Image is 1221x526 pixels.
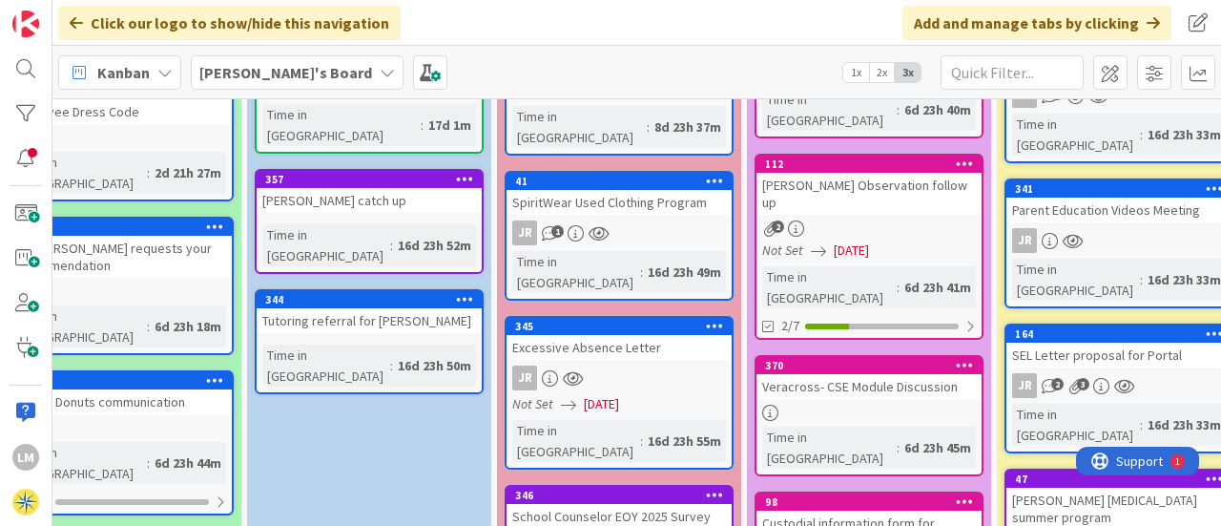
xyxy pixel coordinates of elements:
[643,262,726,283] div: 16d 23h 49m
[1012,373,1037,398] div: JR
[262,224,390,266] div: Time in [GEOGRAPHIC_DATA]
[765,359,982,372] div: 370
[756,494,982,511] div: 98
[150,452,226,473] div: 6d 23h 44m
[1077,378,1089,390] span: 3
[7,99,232,124] div: Employee Dress Code
[756,173,982,215] div: [PERSON_NAME] Observation follow up
[12,305,147,347] div: Time in [GEOGRAPHIC_DATA]
[900,277,976,298] div: 6d 23h 41m
[58,6,401,40] div: Click our logo to show/hide this navigation
[505,171,734,301] a: 41SpiritWear Used Clothing ProgramJRTime in [GEOGRAPHIC_DATA]:16d 23h 49m
[897,437,900,458] span: :
[15,374,232,388] div: 363
[507,173,732,190] div: 41
[762,89,897,131] div: Time in [GEOGRAPHIC_DATA]
[781,316,799,336] span: 2/7
[755,154,983,340] a: 112[PERSON_NAME] Observation follow upNot Set[DATE]Time in [GEOGRAPHIC_DATA]:6d 23h 41m2/7
[1140,414,1143,435] span: :
[5,370,234,515] a: 363Dunkin' Donuts communicationTime in [GEOGRAPHIC_DATA]:6d 23h 44m
[895,63,921,82] span: 3x
[772,221,784,233] span: 2
[512,106,647,148] div: Time in [GEOGRAPHIC_DATA]
[507,318,732,360] div: 345Excessive Absence Letter
[762,427,897,469] div: Time in [GEOGRAPHIC_DATA]
[257,291,482,333] div: 344Tutoring referral for [PERSON_NAME]
[12,152,147,194] div: Time in [GEOGRAPHIC_DATA]
[1012,114,1140,156] div: Time in [GEOGRAPHIC_DATA]
[650,116,726,137] div: 8d 23h 37m
[1051,378,1064,390] span: 2
[765,158,982,171] div: 112
[512,251,640,293] div: Time in [GEOGRAPHIC_DATA]
[640,431,643,452] span: :
[897,99,900,120] span: :
[393,235,476,256] div: 16d 23h 52m
[7,219,232,278] div: 376FW: [PERSON_NAME] requests your recommendation
[257,291,482,308] div: 344
[257,188,482,213] div: [PERSON_NAME] catch up
[1140,124,1143,145] span: :
[1140,269,1143,290] span: :
[755,355,983,476] a: 370Veracross- CSE Module DiscussionTime in [GEOGRAPHIC_DATA]:6d 23h 45m
[7,389,232,414] div: Dunkin' Donuts communication
[262,104,421,146] div: Time in [GEOGRAPHIC_DATA]
[424,115,476,136] div: 17d 1m
[1012,404,1140,446] div: Time in [GEOGRAPHIC_DATA]
[756,156,982,173] div: 112
[584,394,619,414] span: [DATE]
[265,293,482,306] div: 344
[512,420,640,462] div: Time in [GEOGRAPHIC_DATA]
[941,55,1084,90] input: Quick Filter...
[512,366,537,390] div: JR
[12,442,147,484] div: Time in [GEOGRAPHIC_DATA]
[7,82,232,124] div: Employee Dress Code
[262,345,390,387] div: Time in [GEOGRAPHIC_DATA]
[756,357,982,374] div: 370
[756,156,982,215] div: 112[PERSON_NAME] Observation follow up
[512,395,553,412] i: Not Set
[7,372,232,389] div: 363
[756,357,982,399] div: 370Veracross- CSE Module Discussion
[834,241,869,261] span: [DATE]
[393,355,476,376] div: 16d 23h 50m
[640,262,643,283] span: :
[97,61,150,84] span: Kanban
[505,316,734,470] a: 345Excessive Absence LetterJRNot Set[DATE]Time in [GEOGRAPHIC_DATA]:16d 23h 55m
[643,431,726,452] div: 16d 23h 55m
[762,266,897,308] div: Time in [GEOGRAPHIC_DATA]
[843,63,869,82] span: 1x
[765,495,982,509] div: 98
[507,190,732,215] div: SpiritWear Used Clothing Program
[257,171,482,188] div: 357
[257,308,482,333] div: Tutoring referral for [PERSON_NAME]
[390,235,393,256] span: :
[900,99,976,120] div: 6d 23h 40m
[40,3,87,26] span: Support
[1012,259,1140,301] div: Time in [GEOGRAPHIC_DATA]
[147,452,150,473] span: :
[507,221,732,245] div: JR
[515,320,732,333] div: 345
[647,116,650,137] span: :
[507,487,732,504] div: 346
[897,277,900,298] span: :
[150,316,226,337] div: 6d 23h 18m
[147,162,150,183] span: :
[515,489,732,502] div: 346
[257,171,482,213] div: 357[PERSON_NAME] catch up
[7,219,232,236] div: 376
[12,11,39,37] img: Visit kanbanzone.com
[1012,228,1037,253] div: JR
[902,6,1171,40] div: Add and manage tabs by clicking
[869,63,895,82] span: 2x
[507,173,732,215] div: 41SpiritWear Used Clothing Program
[421,115,424,136] span: :
[7,236,232,278] div: FW: [PERSON_NAME] requests your recommendation
[255,169,484,274] a: 357[PERSON_NAME] catch upTime in [GEOGRAPHIC_DATA]:16d 23h 52m
[390,355,393,376] span: :
[756,374,982,399] div: Veracross- CSE Module Discussion
[7,372,232,414] div: 363Dunkin' Donuts communication
[199,63,372,82] b: [PERSON_NAME]'s Board
[147,316,150,337] span: :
